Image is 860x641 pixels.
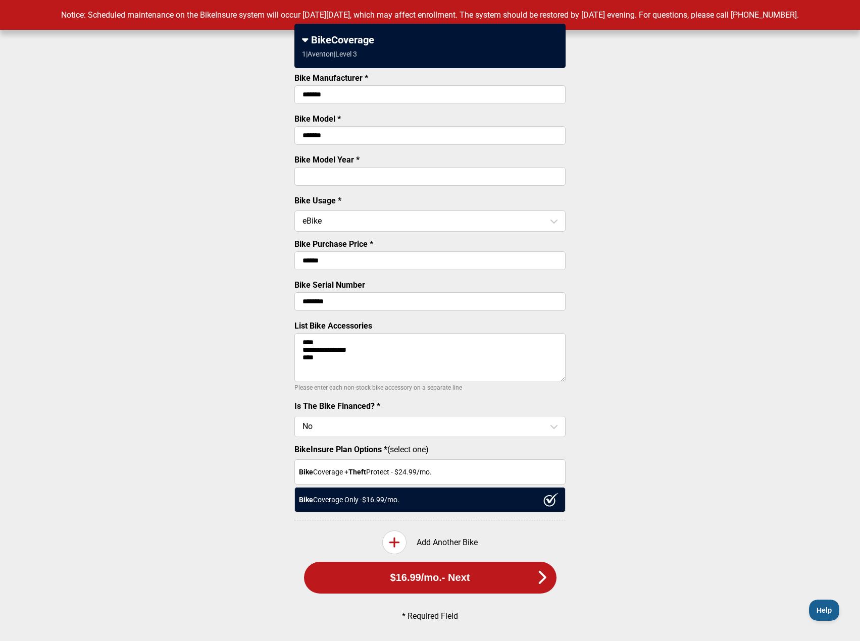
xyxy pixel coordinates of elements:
div: Add Another Bike [294,530,566,554]
button: $16.99/mo.- Next [304,562,557,594]
p: Please enter each non-stock bike accessory on a separate line [294,382,566,394]
label: Bike Serial Number [294,280,365,290]
img: ux1sgP1Haf775SAghJI38DyDlYP+32lKFAAAAAElFTkSuQmCC [543,493,559,507]
strong: BikeInsure Plan Options * [294,445,387,454]
strong: Bike [299,468,313,476]
label: Bike Usage * [294,196,341,205]
strong: Bike [299,496,313,504]
iframe: Toggle Customer Support [809,600,840,621]
strong: Theft [348,468,366,476]
span: /mo. [421,572,442,583]
label: Bike Model Year * [294,155,360,165]
label: (select one) [294,445,566,454]
div: BikeCoverage [302,34,558,46]
label: Bike Model * [294,114,341,124]
label: List Bike Accessories [294,321,372,331]
label: Is The Bike Financed? * [294,401,380,411]
p: * Required Field [312,611,549,621]
div: Coverage Only - $16.99 /mo. [294,487,566,512]
label: Bike Purchase Price * [294,239,373,249]
label: Bike Manufacturer * [294,73,368,83]
div: Coverage + Protect - $ 24.99 /mo. [294,459,566,485]
div: 1 | Aventon | Level 3 [302,50,357,58]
